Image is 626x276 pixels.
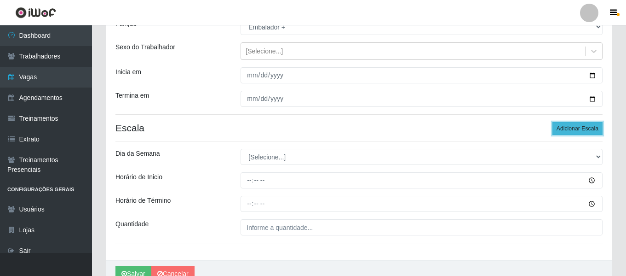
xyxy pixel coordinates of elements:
[246,47,283,56] div: [Selecione...]
[552,122,603,135] button: Adicionar Escala
[115,196,171,206] label: Horário de Término
[241,172,603,188] input: 00:00
[115,91,149,100] label: Termina em
[241,196,603,212] input: 00:00
[241,67,603,83] input: 00/00/0000
[15,7,56,18] img: CoreUI Logo
[115,219,149,229] label: Quantidade
[115,149,160,159] label: Dia da Semana
[115,67,141,77] label: Inicia em
[241,219,603,235] input: Informe a quantidade...
[115,42,175,52] label: Sexo do Trabalhador
[115,122,603,134] h4: Escala
[241,91,603,107] input: 00/00/0000
[115,172,162,182] label: Horário de Inicio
